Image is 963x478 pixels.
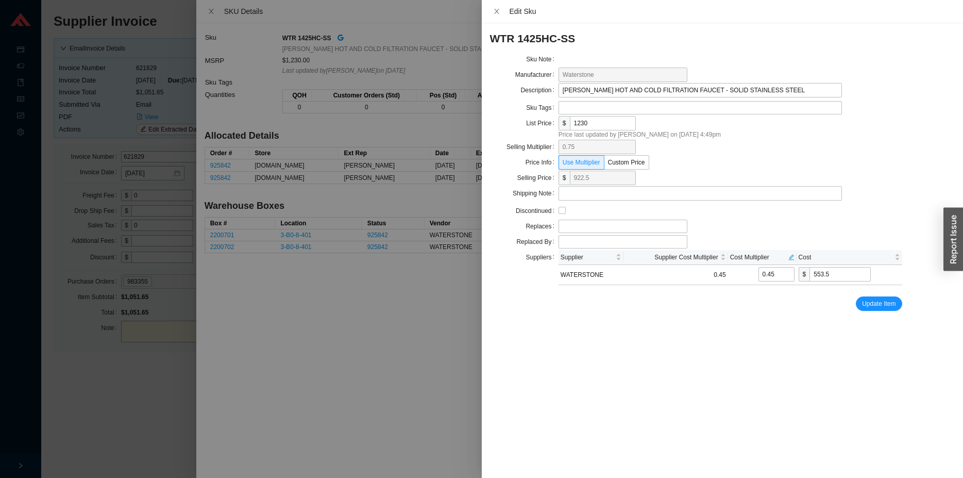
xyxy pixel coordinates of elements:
th: Cost sortable [797,250,902,265]
label: Discontinued [516,204,559,218]
label: Manufacturer [515,68,559,82]
span: Cost [799,252,892,262]
td: WATERSTONE [559,265,623,285]
label: Replaced By [516,235,558,249]
textarea: [PERSON_NAME] HOT AND COLD FILTRATION FAUCET - SOLID STAINLESS STEEL [559,83,842,97]
label: Price Info [526,155,559,170]
label: Selling Price [517,171,559,185]
label: Sku Tags [526,101,559,115]
label: Shipping Note [513,186,559,201]
div: Edit Sku [510,6,955,17]
button: Close [490,7,503,15]
div: Cost Multiplier [730,252,795,262]
span: $ [559,116,570,130]
label: Suppliers [526,250,558,265]
span: $ [559,171,570,185]
div: Price last updated by [PERSON_NAME] on [DATE] 4:49pm [559,129,902,140]
label: Selling Multiplier [506,140,559,154]
span: close [493,8,500,15]
span: $ [799,267,810,282]
label: List Price [526,116,559,130]
label: Description [520,83,558,97]
span: Supplier Cost Multiplier [626,252,718,262]
span: Use Multiplier [563,159,600,166]
span: Custom Price [608,159,645,166]
label: Replaces [526,219,558,234]
th: Supplier Cost Multiplier sortable [623,250,728,265]
label: Sku Note [526,52,559,67]
span: edit [788,254,795,260]
span: Supplier [561,252,614,262]
span: Update Item [862,299,896,309]
h3: WTR 1425HC-SS [490,31,902,46]
button: Update Item [856,296,902,311]
td: 0.45 [623,265,728,285]
th: Supplier sortable [559,250,623,265]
